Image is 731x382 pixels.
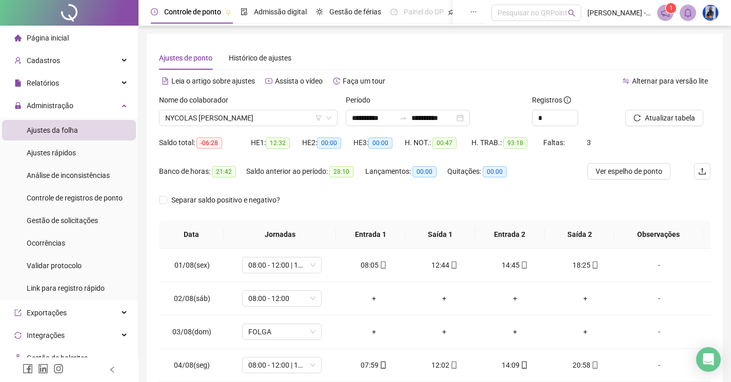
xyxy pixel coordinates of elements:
span: apartment [14,354,22,361]
div: 14:09 [488,359,542,371]
span: 1 [669,5,673,12]
span: Separar saldo positivo e negativo? [167,194,284,206]
div: + [488,326,542,337]
span: 08:00 - 12:00 | 14:00 - 18:00 [248,257,315,273]
span: to [399,114,407,122]
div: - [629,293,689,304]
span: 02/08(sáb) [174,294,210,303]
span: 08:00 - 12:00 [248,291,315,306]
span: info-circle [564,96,571,104]
div: HE 1: [251,137,302,149]
button: Ver espelho de ponto [587,163,670,179]
span: linkedin [38,364,48,374]
div: + [559,326,613,337]
div: + [347,326,401,337]
span: Ajustes rápidos [27,149,76,157]
div: 14:45 [488,259,542,271]
span: clock-circle [151,8,158,15]
span: 12:32 [266,137,290,149]
th: Observações [614,220,702,249]
span: sun [316,8,323,15]
span: sync [14,332,22,339]
span: user-add [14,57,22,64]
div: + [488,293,542,304]
span: Assista o vídeo [275,77,323,85]
span: down [326,115,332,121]
span: Gestão de solicitações [27,216,98,225]
span: 28:10 [329,166,353,177]
span: 00:00 [317,137,341,149]
button: Atualizar tabela [625,110,703,126]
th: Data [159,220,224,249]
div: 20:58 [559,359,613,371]
sup: 1 [666,3,676,13]
span: 00:00 [483,166,507,177]
span: swap [622,77,629,85]
span: mobile [590,361,599,369]
span: 00:00 [412,166,437,177]
span: Alternar para versão lite [632,77,708,85]
span: Análise de inconsistências [27,171,110,179]
span: mobile [449,361,458,369]
span: Atualizar tabela [645,112,695,124]
div: Saldo total: [159,137,251,149]
div: - [629,259,689,271]
span: mobile [379,361,387,369]
span: bell [683,8,693,17]
span: Histórico de ajustes [229,54,291,62]
span: file-done [241,8,248,15]
span: Faça um tour [343,77,385,85]
span: Relatórios [27,79,59,87]
span: 04/08(seg) [174,361,210,369]
span: Página inicial [27,34,69,42]
label: Nome do colaborador [159,94,235,106]
span: 00:00 [368,137,392,149]
th: Entrada 2 [475,220,545,249]
span: FOLGA [248,324,315,339]
div: HE 3: [353,137,405,149]
span: Ocorrências [27,239,65,247]
span: Validar protocolo [27,262,82,270]
span: Observações [622,229,694,240]
span: history [333,77,340,85]
th: Saída 1 [406,220,476,249]
span: left [109,366,116,373]
span: lock [14,102,22,109]
span: Link para registro rápido [27,284,105,292]
span: mobile [520,361,528,369]
span: Registros [532,94,571,106]
div: - [629,326,689,337]
div: Saldo anterior ao período: [246,166,365,177]
span: filter [315,115,322,121]
span: search [568,9,576,17]
span: 03/08(dom) [172,328,211,336]
span: Ajustes da folha [27,126,78,134]
span: ellipsis [470,8,477,15]
span: Faltas: [543,138,566,147]
span: 08:00 - 12:00 | 14:00 - 18:00 [248,357,315,373]
th: Entrada 1 [336,220,406,249]
img: 87902 [703,5,718,21]
th: Saída 2 [545,220,615,249]
span: notification [661,8,670,17]
span: Cadastros [27,56,60,65]
span: upload [698,167,706,175]
div: Banco de horas: [159,166,246,177]
span: NYCOLAS GABRIEL FREITAS DE OLIVEIRA [165,110,331,126]
span: facebook [23,364,33,374]
span: pushpin [448,9,454,15]
span: Ver espelho de ponto [596,166,662,177]
span: export [14,309,22,316]
span: Controle de registros de ponto [27,194,123,202]
span: dashboard [390,8,398,15]
div: - [629,359,689,371]
span: mobile [590,262,599,269]
span: Administração [27,102,73,110]
span: Leia o artigo sobre ajustes [171,77,255,85]
span: Gestão de férias [329,8,381,16]
div: HE 2: [302,137,353,149]
span: 00:47 [432,137,457,149]
span: mobile [379,262,387,269]
div: H. NOT.: [405,137,471,149]
span: [PERSON_NAME] - Nobre Network [587,7,651,18]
